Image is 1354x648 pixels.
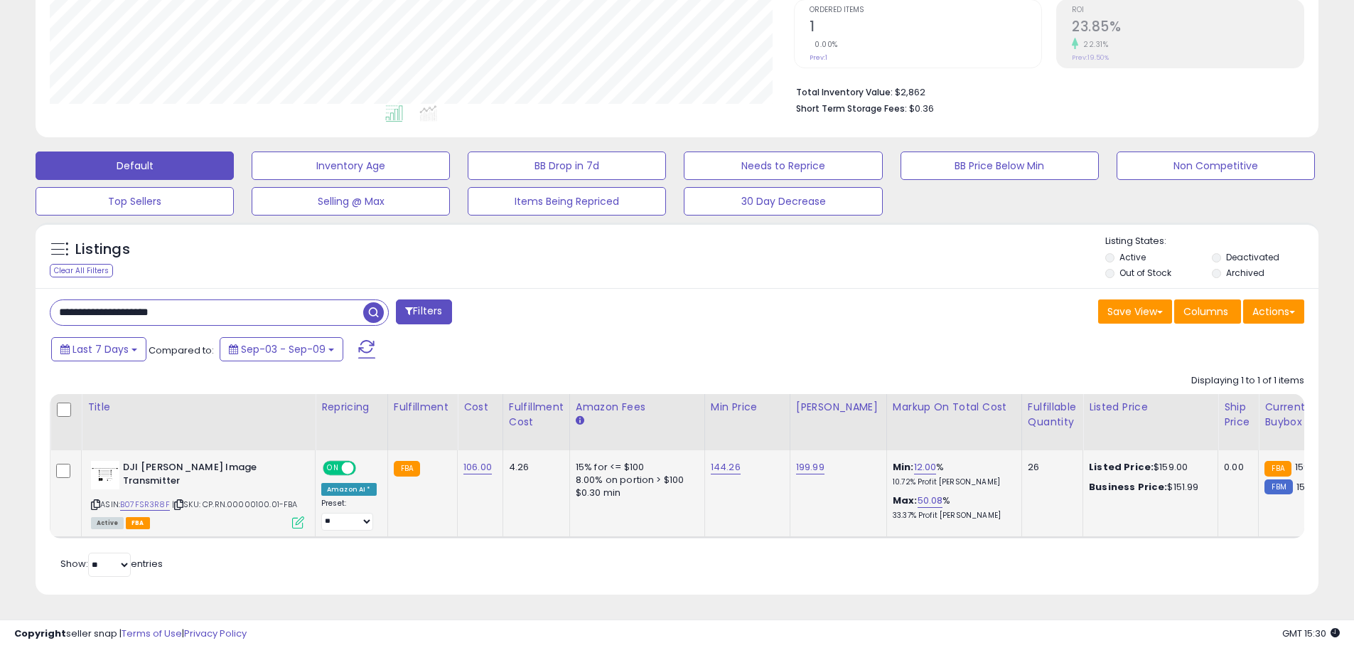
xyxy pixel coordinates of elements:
div: Current Buybox Price [1264,400,1338,430]
b: Short Term Storage Fees: [796,102,907,115]
div: $151.99 [1089,481,1207,494]
div: Preset: [321,499,377,531]
small: Prev: 19.50% [1072,53,1109,62]
p: 10.72% Profit [PERSON_NAME] [893,477,1011,487]
small: FBA [394,461,420,477]
b: DJI [PERSON_NAME] Image Transmitter [123,461,296,491]
button: Save View [1098,299,1172,324]
small: Prev: 1 [810,53,827,62]
small: 0.00% [810,39,838,50]
strong: Copyright [14,627,66,640]
th: The percentage added to the cost of goods (COGS) that forms the calculator for Min & Max prices. [886,394,1021,450]
span: | SKU: CP.RN.00000100.01-FBA [172,499,298,510]
img: 21sW-bEd6OL._SL40_.jpg [91,461,119,489]
div: 26 [1028,461,1072,474]
span: OFF [354,462,377,474]
div: Fulfillable Quantity [1028,400,1077,430]
b: Business Price: [1089,480,1167,494]
a: 144.26 [711,460,741,474]
button: 30 Day Decrease [684,187,882,216]
span: 2025-09-17 15:30 GMT [1282,627,1340,640]
span: All listings currently available for purchase on Amazon [91,517,124,529]
p: 33.37% Profit [PERSON_NAME] [893,511,1011,521]
div: Repricing [321,400,382,415]
h2: 23.85% [1072,18,1304,38]
b: Listed Price: [1089,460,1154,474]
a: 106.00 [463,460,492,474]
div: Amazon Fees [576,400,699,415]
div: 4.26 [509,461,559,474]
div: seller snap | | [14,627,247,641]
span: Columns [1183,304,1228,319]
button: Top Sellers [36,187,234,216]
b: Min: [893,460,914,474]
button: BB Drop in 7d [468,152,666,180]
button: Selling @ Max [252,187,450,216]
div: 8.00% on portion > $100 [576,474,694,487]
li: $2,862 [796,83,1294,100]
span: ROI [1072,6,1304,14]
span: Last 7 Days [72,342,129,356]
a: 50.08 [918,494,943,508]
div: 0.00 [1224,461,1247,474]
div: [PERSON_NAME] [796,400,881,415]
button: Filters [396,299,451,324]
button: Last 7 Days [51,337,146,361]
button: Needs to Reprice [684,152,882,180]
button: Items Being Repriced [468,187,666,216]
div: Min Price [711,400,784,415]
p: Listing States: [1105,235,1318,248]
span: 159 [1295,460,1309,474]
div: ASIN: [91,461,304,527]
span: FBA [126,517,150,529]
small: 22.31% [1078,39,1108,50]
span: 159 [1296,480,1311,494]
h2: 1 [810,18,1041,38]
button: Non Competitive [1117,152,1315,180]
a: Privacy Policy [184,627,247,640]
small: Amazon Fees. [576,415,584,427]
div: Displaying 1 to 1 of 1 items [1191,374,1304,388]
span: Ordered Items [810,6,1041,14]
span: $0.36 [909,102,934,115]
span: ON [324,462,342,474]
div: Fulfillment [394,400,451,415]
button: Sep-03 - Sep-09 [220,337,343,361]
div: Clear All Filters [50,264,113,277]
label: Archived [1226,267,1264,279]
div: % [893,494,1011,521]
span: Show: entries [60,557,163,570]
button: Inventory Age [252,152,450,180]
div: Cost [463,400,497,415]
div: 15% for <= $100 [576,461,694,474]
a: Terms of Use [122,627,182,640]
a: 12.00 [914,460,937,474]
div: $159.00 [1089,461,1207,474]
span: Compared to: [149,344,214,357]
b: Max: [893,494,918,507]
div: Ship Price [1224,400,1252,430]
a: B07FSR3R8F [120,499,170,511]
button: Default [36,152,234,180]
label: Deactivated [1226,251,1279,263]
b: Total Inventory Value: [796,86,893,98]
button: BB Price Below Min [901,152,1099,180]
a: 199.99 [796,460,824,474]
button: Actions [1243,299,1304,324]
div: Title [87,400,309,415]
div: Fulfillment Cost [509,400,564,430]
small: FBA [1264,461,1291,477]
div: % [893,461,1011,487]
span: Sep-03 - Sep-09 [241,342,326,356]
h5: Listings [75,240,130,260]
small: FBM [1264,479,1292,494]
div: $0.30 min [576,487,694,499]
label: Active [1119,251,1146,263]
button: Columns [1174,299,1241,324]
label: Out of Stock [1119,267,1171,279]
div: Markup on Total Cost [893,400,1016,415]
div: Amazon AI * [321,483,377,496]
div: Listed Price [1089,400,1212,415]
